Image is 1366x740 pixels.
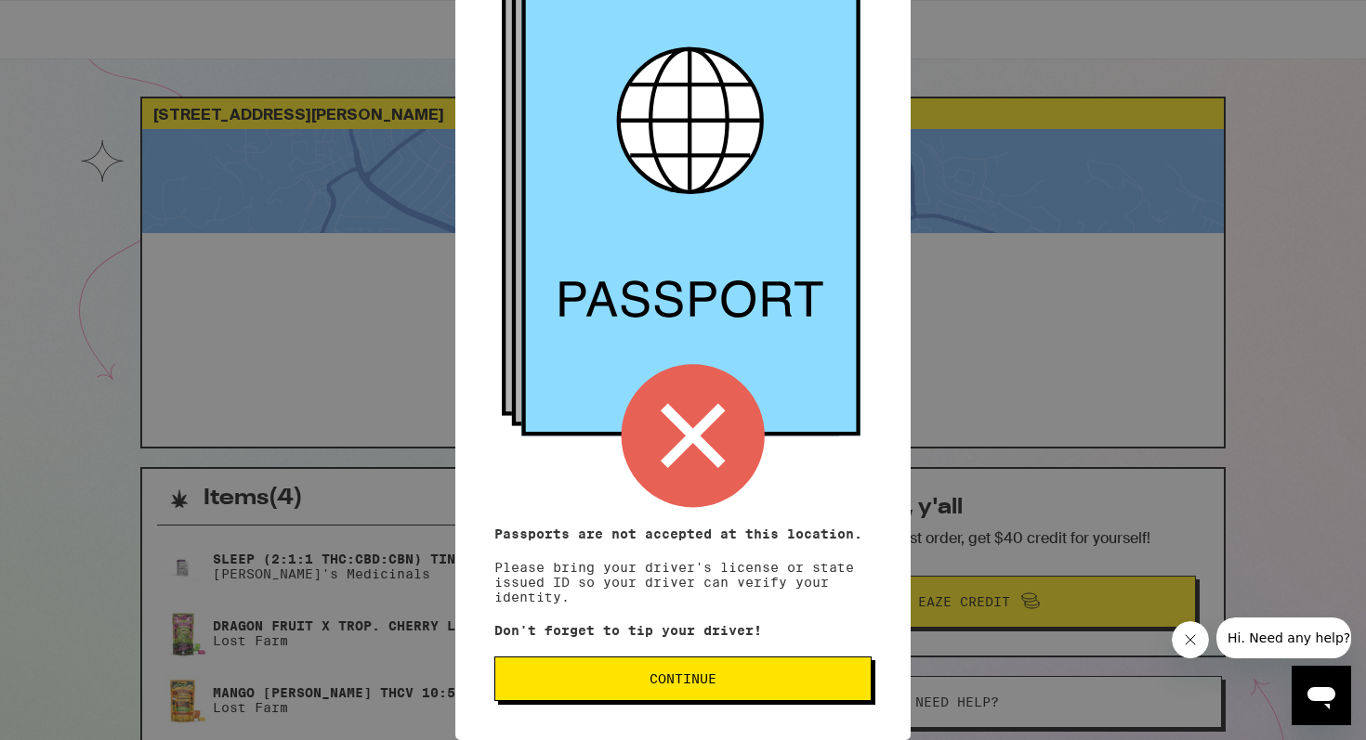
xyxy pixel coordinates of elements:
iframe: Message from company [1216,617,1351,658]
span: Continue [650,672,716,685]
p: Don't forget to tip your driver! [494,623,872,638]
p: Please bring your driver's license or state issued ID so your driver can verify your identity. [494,526,872,604]
button: Continue [494,656,872,701]
iframe: Close message [1172,621,1209,658]
p: Passports are not accepted at this location. [494,526,872,541]
iframe: Button to launch messaging window [1292,666,1351,725]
